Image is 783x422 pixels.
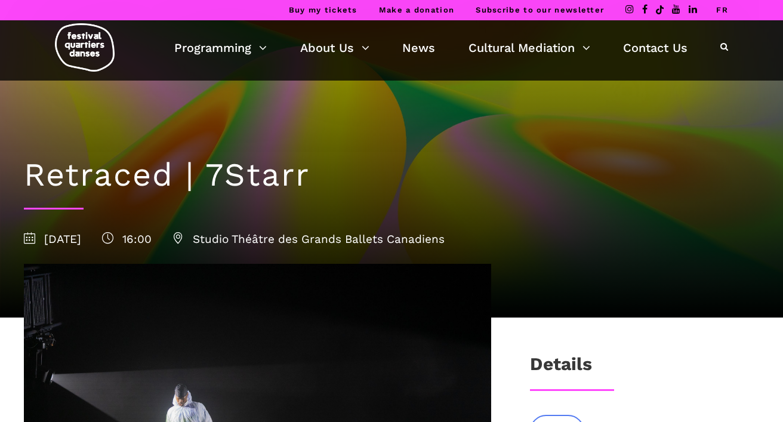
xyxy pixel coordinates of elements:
[289,5,357,14] a: Buy my tickets
[174,38,267,58] a: Programming
[468,38,590,58] a: Cultural Mediation
[102,232,152,246] span: 16:00
[530,353,592,383] h3: Details
[716,5,728,14] a: FR
[402,38,435,58] a: News
[476,5,604,14] a: Subscribe to our newsletter
[24,232,81,246] span: [DATE]
[55,23,115,72] img: logo-fqd-med
[24,156,759,195] h1: Retraced | 7Starr
[300,38,369,58] a: About Us
[172,232,445,246] span: Studio Théâtre des Grands Ballets Canadiens
[623,38,688,58] a: Contact Us
[379,5,455,14] a: Make a donation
